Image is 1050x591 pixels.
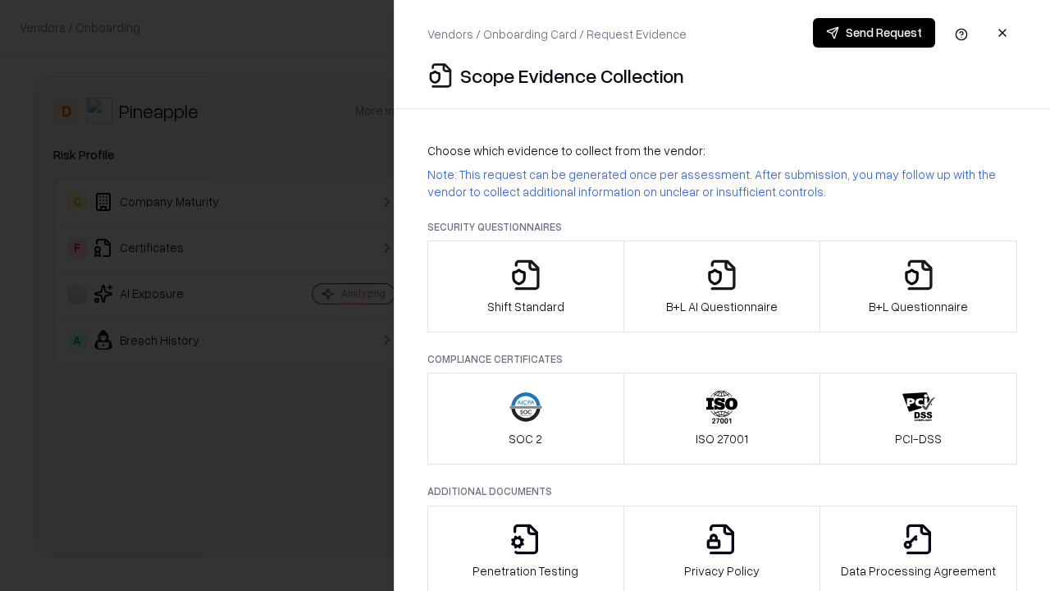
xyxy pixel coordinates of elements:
p: B+L AI Questionnaire [666,298,778,315]
p: B+L Questionnaire [869,298,968,315]
p: Security Questionnaires [427,220,1017,234]
p: PCI-DSS [895,430,942,447]
p: Shift Standard [487,298,564,315]
p: Choose which evidence to collect from the vendor: [427,142,1017,159]
button: B+L Questionnaire [819,241,1017,332]
p: Vendors / Onboarding Card / Request Evidence [427,25,687,43]
p: Privacy Policy [684,562,760,580]
button: PCI-DSS [819,373,1017,465]
p: Penetration Testing [472,562,578,580]
p: Note: This request can be generated once per assessment. After submission, you may follow up with... [427,166,1017,200]
button: ISO 27001 [623,373,821,465]
p: Scope Evidence Collection [460,62,684,89]
button: Shift Standard [427,241,624,332]
p: Compliance Certificates [427,352,1017,366]
button: B+L AI Questionnaire [623,241,821,332]
p: Additional Documents [427,484,1017,498]
p: Data Processing Agreement [841,562,996,580]
button: SOC 2 [427,373,624,465]
p: SOC 2 [509,430,542,447]
p: ISO 27001 [696,430,748,447]
button: Send Request [813,18,935,48]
